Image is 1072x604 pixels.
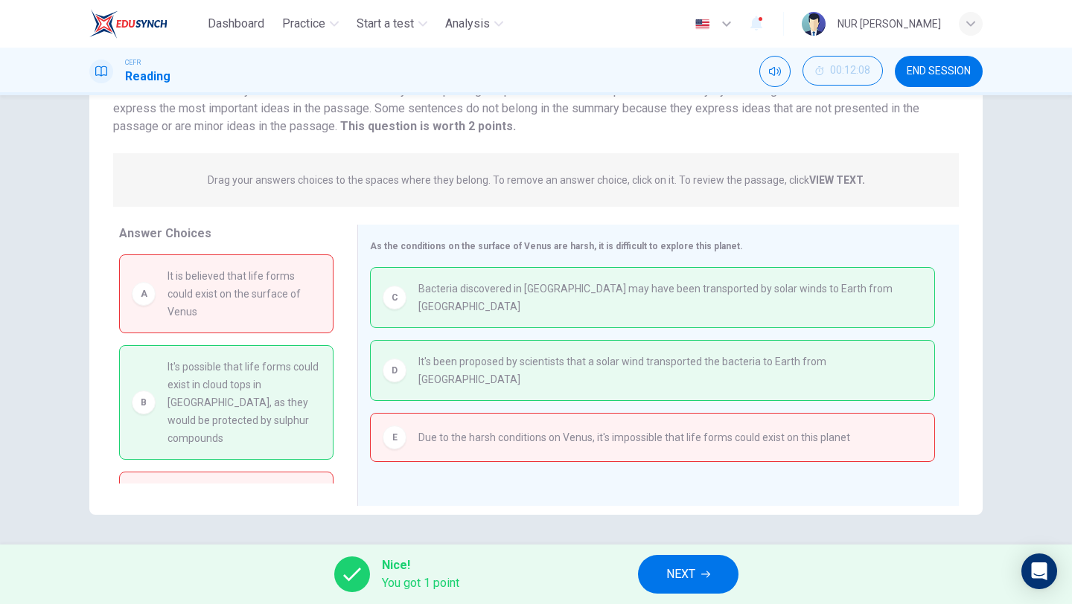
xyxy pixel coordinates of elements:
button: NEXT [638,555,738,594]
div: Mute [759,56,791,87]
div: Hide [803,56,883,87]
span: It is believed that life forms could exist on the surface of Venus [167,267,321,321]
span: 00:12:08 [830,65,870,77]
span: Directions: An introductory sentence for a brief summary of the passage is provided below. Comple... [113,83,942,133]
div: D [383,359,406,382]
div: Open Intercom Messenger [1021,553,1057,589]
button: Practice [276,10,345,37]
span: Due to the harsh conditions on Venus, it's impossible that life forms could exist on this planet [418,428,850,446]
a: EduSynch logo [89,9,202,39]
button: Analysis [439,10,509,37]
div: B [132,391,156,414]
span: Answer Choices [119,226,211,240]
button: 00:12:08 [803,56,883,86]
div: E [383,425,406,449]
button: Start a test [351,10,433,37]
span: Analysis [445,15,490,33]
span: CEFR [125,57,141,68]
span: NEXT [666,564,695,585]
p: Drag your answers choices to the spaces where they belong. To remove an answer choice, click on i... [208,174,865,186]
strong: This question is worth 2 points. [337,119,516,133]
span: It's possible that life forms could exist in cloud tops in [GEOGRAPHIC_DATA], as they would be pr... [167,358,321,447]
span: END SESSION [907,65,971,77]
img: EduSynch logo [89,9,167,39]
img: Profile picture [802,12,826,36]
span: As the conditions on the surface of Venus are harsh, it is difficult to explore this planet. [370,241,743,251]
div: NUR [PERSON_NAME] [837,15,941,33]
div: C [383,286,406,309]
img: en [693,19,712,30]
span: Bacteria discovered in [GEOGRAPHIC_DATA] may have been transported by solar winds to Earth from [... [418,280,922,315]
div: A [132,282,156,306]
strong: VIEW TEXT. [809,174,865,186]
span: Nice! [382,556,459,574]
span: It's been proposed by scientists that a solar wind transported the bacteria to Earth from [GEOGRA... [418,353,922,388]
h1: Reading [125,68,170,86]
button: Dashboard [202,10,270,37]
span: Dashboard [208,15,264,33]
button: END SESSION [895,56,983,87]
span: You got 1 point [382,574,459,592]
span: Start a test [357,15,414,33]
span: Practice [282,15,325,33]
